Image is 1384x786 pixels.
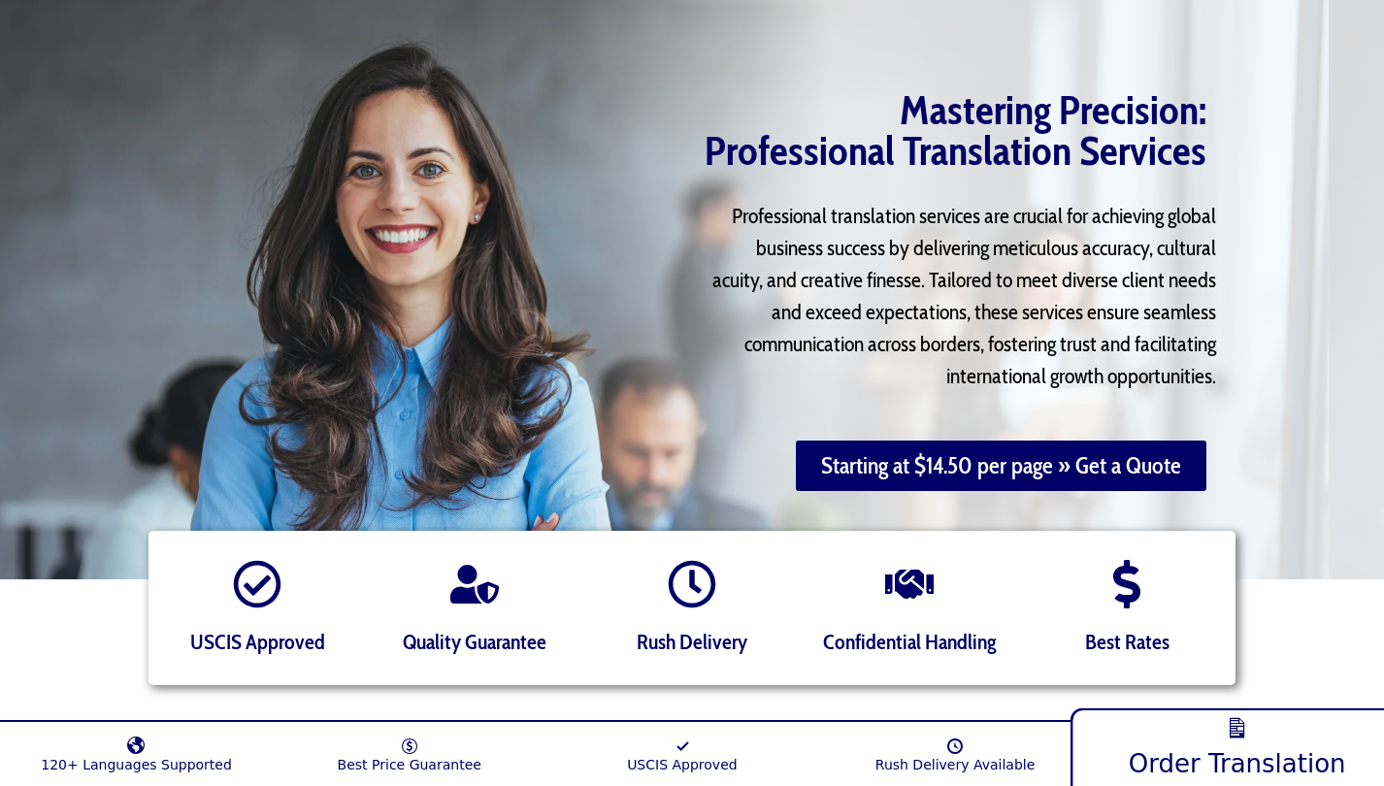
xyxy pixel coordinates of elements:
span: Rush Delivery Available [875,757,1036,772]
span: USCIS Approved [627,757,738,772]
a: Rush Delivery Available [818,727,1091,772]
span: Best Price Guarantee [338,757,481,772]
span: USCIS Approved [190,629,325,655]
h1: Mastering Precision: Professional Translation Services [658,89,1206,171]
span: Professional translation services are crucial for achieving global business success by delivering... [712,203,1216,389]
span: 120+ Languages Supported [41,757,232,772]
a: Best Price Guarantee [273,727,545,772]
a: USCIS Approved [545,727,818,772]
span: Order Translation [1128,748,1345,778]
span: Rush Delivery [637,629,747,655]
span: Best Rates [1085,629,1170,655]
a: Starting at $14.50 per page » Get a Quote [796,441,1206,491]
span: Confidential Handling [823,629,996,655]
span: Quality Guarantee [403,629,546,655]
